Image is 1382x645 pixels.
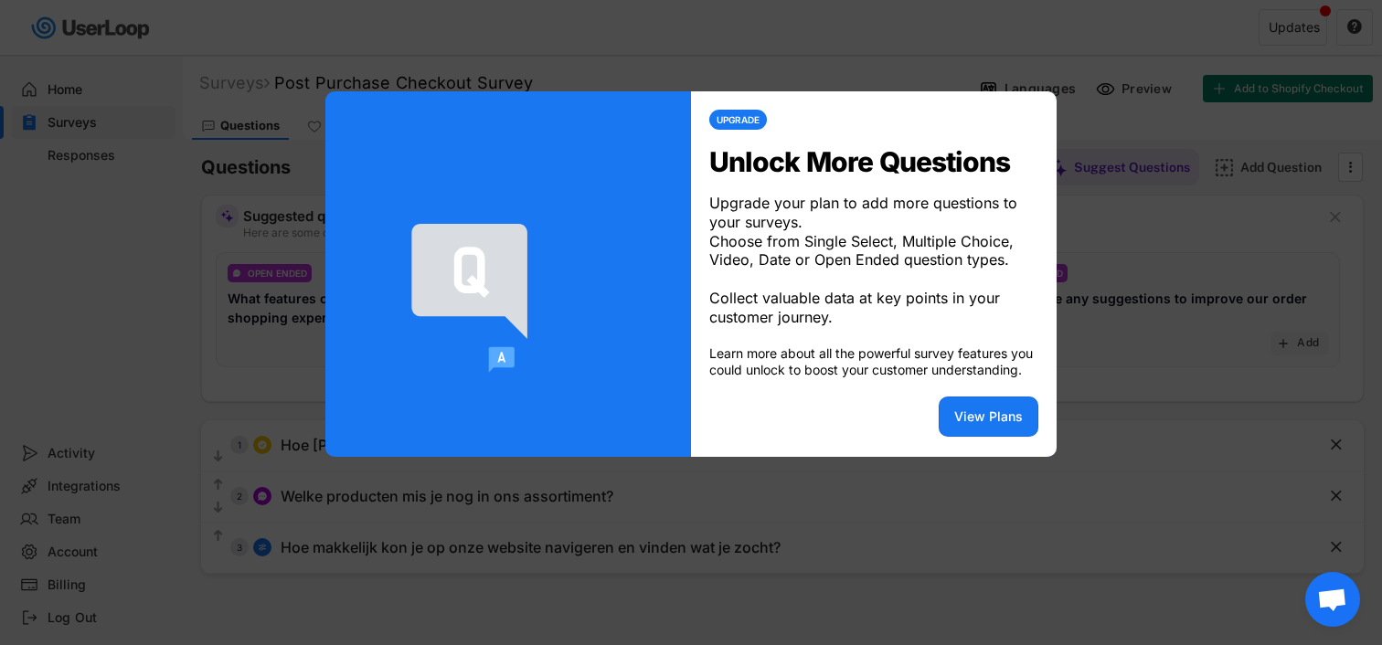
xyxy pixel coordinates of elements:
[939,397,1038,437] button: View Plans
[709,345,1038,378] div: Learn more about all the powerful survey features you could unlock to boost your customer underst...
[709,148,1038,175] div: Unlock More Questions
[717,115,760,124] div: UPGRADE
[1305,572,1360,627] div: Open chat
[709,194,1038,327] div: Upgrade your plan to add more questions to your surveys. Choose from Single Select, Multiple Choi...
